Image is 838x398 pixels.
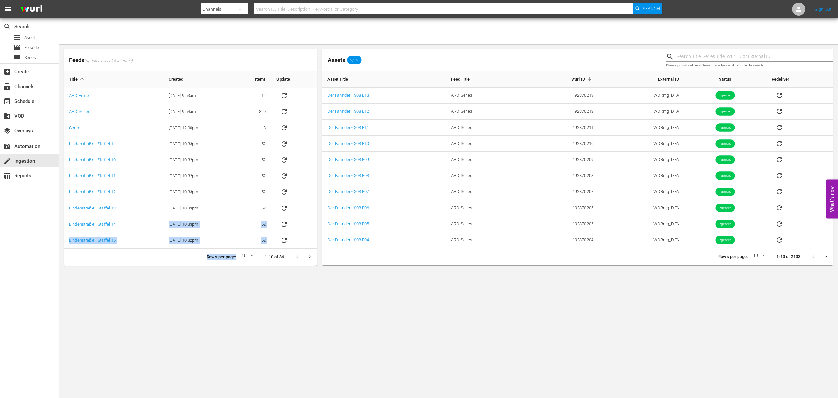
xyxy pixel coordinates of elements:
p: Rows per page: [207,254,236,260]
span: Overlays [3,127,11,135]
span: Title [69,76,86,82]
a: Der Fahnder - S08 E06 [327,205,369,210]
a: Lindenstraße - Staffel 14 [69,222,116,227]
span: Asset [24,34,35,41]
button: Open Feedback Widget [826,180,838,219]
td: WDRmg_DFA [599,88,684,104]
button: Next page [303,250,316,263]
td: 192370212 [521,104,599,120]
td: 52 [234,232,271,249]
div: 10 [750,252,766,262]
td: ARD Series [446,136,521,152]
span: VOD [3,112,11,120]
td: WDRmg_DFA [599,168,684,184]
span: Created [169,76,192,82]
span: Asset [13,34,21,42]
p: Rows per page: [718,254,748,260]
span: Ingested [716,189,735,194]
span: Channels [3,83,11,90]
td: 192370210 [521,136,599,152]
td: ARD Series [446,168,521,184]
td: [DATE] 10:33pm [163,184,234,200]
td: 52 [234,184,271,200]
a: Der Fahnder - S08 E07 [327,189,369,194]
a: Der Fahnder - S08 E04 [327,237,369,242]
span: Series [13,54,21,62]
td: 192370206 [521,200,599,216]
span: Search [3,23,11,30]
td: WDRmg_DFA [599,200,684,216]
span: Ingested [716,238,735,243]
input: Search Title, Series Title, Wurl ID or External ID [677,52,833,62]
td: ARD Series [446,216,521,232]
td: 52 [234,216,271,232]
td: 820 [234,104,271,120]
span: Ingested [716,157,735,162]
a: ARD Filme [69,93,89,98]
td: ARD Series [446,152,521,168]
td: ARD Series [446,200,521,216]
span: menu [4,5,12,13]
td: [DATE] 10:32pm [163,168,234,184]
table: sticky table [64,71,317,249]
span: Ingested [716,222,735,227]
span: Reports [3,172,11,180]
span: Search [643,3,660,14]
td: [DATE] 10:32pm [163,232,234,249]
span: (updated every 15 minutes) [84,58,133,64]
p: 1-10 of 2103 [776,254,800,260]
th: Feed Title [446,71,521,88]
td: WDRmg_DFA [599,184,684,200]
a: Lindenstraße - Staffel 15 [69,238,116,243]
td: 52 [234,168,271,184]
div: 10 [239,252,254,262]
span: Ingested [716,173,735,178]
td: [DATE] 12:00pm [163,120,234,136]
a: Der Fahnder - S08 E08 [327,173,369,178]
a: Content [69,125,84,130]
td: 192370213 [521,88,599,104]
span: Ingestion [3,157,11,165]
td: WDRmg_DFA [599,152,684,168]
td: 192370208 [521,168,599,184]
a: Lindenstraße - Staffel 1 [69,141,113,146]
a: Der Fahnder - S08 E09 [327,157,369,162]
a: Der Fahnder - S08 E05 [327,221,369,226]
table: sticky table [322,71,833,248]
td: 52 [234,152,271,168]
span: Create [3,68,11,76]
td: ARD Series [446,104,521,120]
a: Lindenstraße - Staffel 12 [69,189,116,194]
span: Ingested [716,125,735,130]
a: Der Fahnder - S08 E10 [327,141,369,146]
td: 192370207 [521,184,599,200]
a: Der Fahnder - S08 E11 [327,125,369,130]
td: WDRmg_DFA [599,232,684,248]
p: Please provide at least three characters and hit Enter to search [666,63,833,68]
td: 192370209 [521,152,599,168]
td: [DATE] 10:33pm [163,216,234,232]
td: ARD Series [446,88,521,104]
button: Search [633,3,662,14]
a: Lindenstraße - Staffel 11 [69,173,116,178]
span: Assets [328,57,345,63]
th: External ID [599,71,684,88]
td: WDRmg_DFA [599,104,684,120]
td: [DATE] 10:32pm [163,152,234,168]
span: Feeds [64,55,317,66]
td: [DATE] 10:33pm [163,136,234,152]
td: 52 [234,136,271,152]
td: [DATE] 10:33pm [163,200,234,216]
td: 52 [234,200,271,216]
a: Lindenstraße - Staffel 13 [69,206,116,210]
span: Series [24,54,36,61]
span: Ingested [716,109,735,114]
span: Automation [3,142,11,150]
td: WDRmg_DFA [599,216,684,232]
td: 12 [234,88,271,104]
th: Redeliver [766,71,833,88]
td: WDRmg_DFA [599,136,684,152]
p: 1-10 of 36 [265,254,284,260]
a: Der Fahnder - S08 E13 [327,93,369,98]
a: Lindenstraße - Staffel 10 [69,157,116,162]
